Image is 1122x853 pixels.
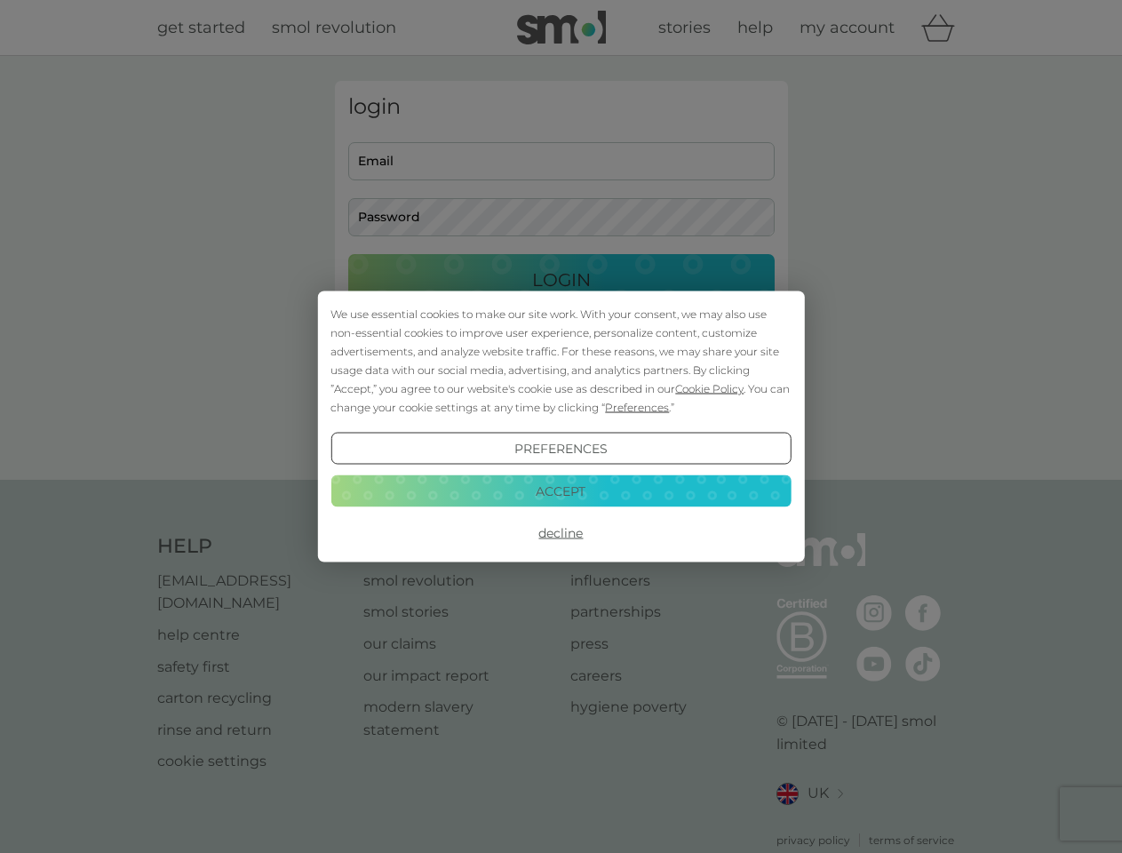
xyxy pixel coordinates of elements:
[330,305,791,417] div: We use essential cookies to make our site work. With your consent, we may also use non-essential ...
[330,433,791,465] button: Preferences
[605,401,669,414] span: Preferences
[675,382,744,395] span: Cookie Policy
[330,474,791,506] button: Accept
[330,517,791,549] button: Decline
[317,291,804,562] div: Cookie Consent Prompt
